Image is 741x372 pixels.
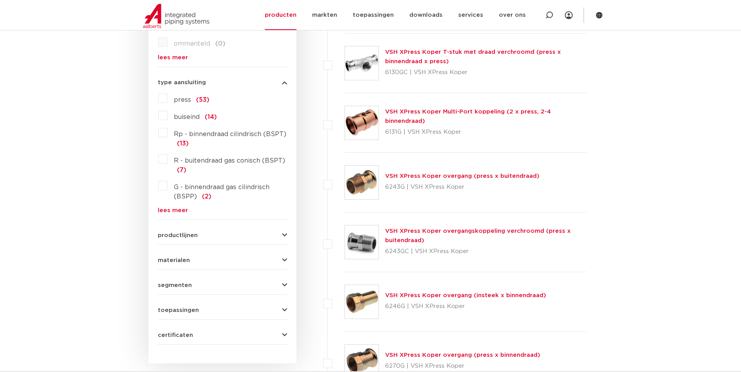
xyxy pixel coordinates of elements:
[345,106,379,140] img: Thumbnail for VSH XPress Koper Multi-Port koppeling (2 x press, 2-4 binnendraad)
[158,80,287,85] button: type aansluiting
[177,140,189,147] span: (13)
[385,352,540,358] a: VSH XPress Koper overgang (press x binnendraad)
[385,173,539,179] a: VSH XPress Koper overgang (press x buitendraad)
[385,300,546,313] p: 6246G | VSH XPress Koper
[158,80,206,85] span: type aansluiting
[345,46,379,80] img: Thumbnail for VSH XPress Koper T-stuk met draad verchroomd (press x binnendraad x press)
[215,41,225,47] span: (0)
[158,307,287,313] button: toepassingen
[158,282,287,288] button: segmenten
[174,184,270,200] span: G - binnendraad gas cilindrisch (BSPP)
[385,181,539,193] p: 6243G | VSH XPress Koper
[158,232,198,238] span: productlijnen
[158,257,190,263] span: materialen
[205,114,217,120] span: (14)
[385,109,551,124] a: VSH XPress Koper Multi-Port koppeling (2 x press, 2-4 binnendraad)
[158,307,199,313] span: toepassingen
[202,193,211,200] span: (2)
[177,167,186,173] span: (7)
[158,207,287,213] a: lees meer
[158,55,287,60] a: lees meer
[174,158,285,164] span: R - buitendraad gas conisch (BSPT)
[174,114,200,120] span: buiseind
[385,49,561,64] a: VSH XPress Koper T-stuk met draad verchroomd (press x binnendraad x press)
[196,97,209,103] span: (53)
[385,228,571,243] a: VSH XPress Koper overgangskoppeling verchroomd (press x buitendraad)
[158,257,287,263] button: materialen
[385,292,546,298] a: VSH XPress Koper overgang (insteek x binnendraad)
[174,41,210,47] span: ommanteld
[174,131,286,137] span: Rp - binnendraad cilindrisch (BSPT)
[158,332,193,338] span: certificaten
[385,126,587,138] p: 6131G | VSH XPress Koper
[158,332,287,338] button: certificaten
[345,285,379,319] img: Thumbnail for VSH XPress Koper overgang (insteek x binnendraad)
[345,166,379,199] img: Thumbnail for VSH XPress Koper overgang (press x buitendraad)
[158,232,287,238] button: productlijnen
[174,97,191,103] span: press
[385,245,587,258] p: 6243GC | VSH XPress Koper
[345,225,379,259] img: Thumbnail for VSH XPress Koper overgangskoppeling verchroomd (press x buitendraad)
[385,66,587,79] p: 6130GC | VSH XPress Koper
[158,282,192,288] span: segmenten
